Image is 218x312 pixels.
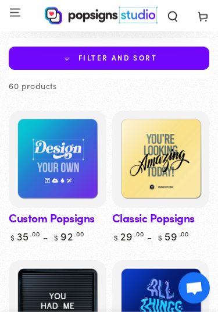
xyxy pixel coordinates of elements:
sup: .00 [74,230,84,239]
a: Classic PopsignsClassic Popsigns [112,111,210,209]
a: Custom Popsigns [9,210,95,227]
summary: Search our site [158,6,188,26]
a: Open chat [178,272,210,304]
a: Custom PopsignsCustom Popsigns [9,111,106,209]
bdi: 35 [9,229,40,244]
bdi: 59 [156,229,189,244]
sup: .00 [30,230,40,239]
p: 60 products [9,79,57,94]
summary: Filter and sort [9,47,209,70]
sup: .00 [134,230,144,239]
a: Classic Popsigns [112,210,195,227]
span: $ [158,233,163,243]
span: Filter and sort [78,54,157,62]
bdi: 92 [52,229,84,244]
span: $ [54,233,59,243]
span: $ [10,233,15,243]
span: $ [114,233,119,243]
bdi: 29 [112,229,144,244]
sup: .00 [178,230,189,239]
